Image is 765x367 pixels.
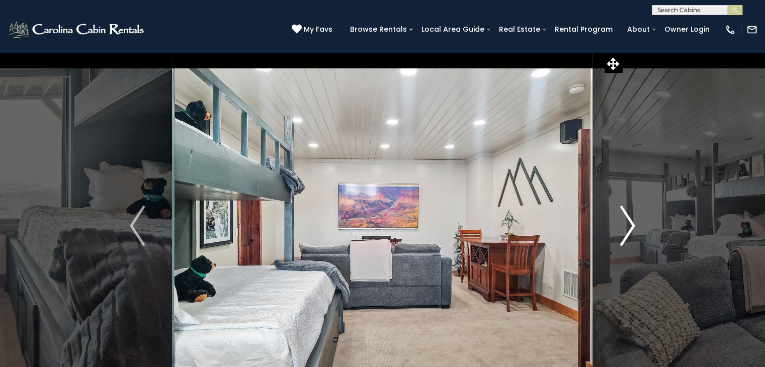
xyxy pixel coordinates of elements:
img: phone-regular-white.png [725,24,736,35]
a: Owner Login [659,22,715,37]
a: Real Estate [494,22,545,37]
a: Local Area Guide [416,22,489,37]
a: My Favs [292,24,335,35]
img: mail-regular-white.png [746,24,757,35]
a: About [622,22,655,37]
img: arrow [620,206,635,246]
span: My Favs [304,24,332,35]
img: arrow [130,206,145,246]
a: Rental Program [550,22,618,37]
a: Browse Rentals [345,22,412,37]
img: White-1-2.png [8,20,147,40]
